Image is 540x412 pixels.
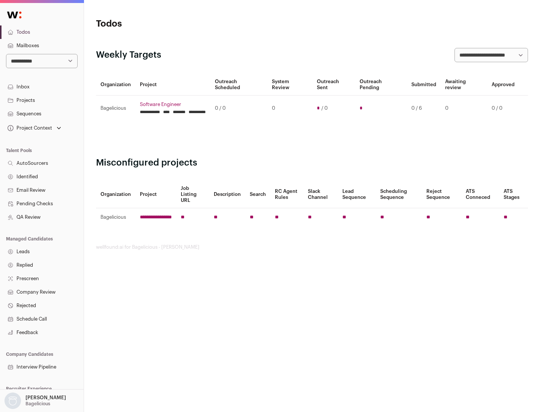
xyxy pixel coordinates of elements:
td: 0 [441,96,487,121]
th: Slack Channel [303,181,338,208]
td: 0 / 0 [210,96,267,121]
th: Organization [96,74,135,96]
th: Reject Sequence [422,181,462,208]
th: Approved [487,74,519,96]
th: Project [135,74,210,96]
th: Submitted [407,74,441,96]
th: RC Agent Rules [270,181,303,208]
th: Project [135,181,176,208]
th: System Review [267,74,312,96]
a: Software Engineer [140,102,206,107]
td: 0 [267,96,312,121]
th: Awaiting review [441,74,487,96]
div: Project Context [6,125,52,131]
th: Scheduling Sequence [376,181,422,208]
p: Bagelicious [25,401,50,407]
th: Job Listing URL [176,181,209,208]
p: [PERSON_NAME] [25,395,66,401]
h2: Weekly Targets [96,49,161,61]
td: Bagelicious [96,96,135,121]
th: Search [245,181,270,208]
h1: Todos [96,18,240,30]
span: / 0 [321,105,328,111]
footer: wellfound:ai for Bagelicious - [PERSON_NAME] [96,244,528,250]
td: 0 / 6 [407,96,441,121]
th: Lead Sequence [338,181,376,208]
th: ATS Conneced [461,181,499,208]
th: Outreach Pending [355,74,406,96]
td: Bagelicious [96,208,135,227]
th: Organization [96,181,135,208]
th: Outreach Sent [312,74,355,96]
img: Wellfound [3,7,25,22]
td: 0 / 0 [487,96,519,121]
th: Description [209,181,245,208]
h2: Misconfigured projects [96,157,528,169]
th: ATS Stages [499,181,528,208]
th: Outreach Scheduled [210,74,267,96]
button: Open dropdown [3,393,67,409]
img: nopic.png [4,393,21,409]
button: Open dropdown [6,123,63,133]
